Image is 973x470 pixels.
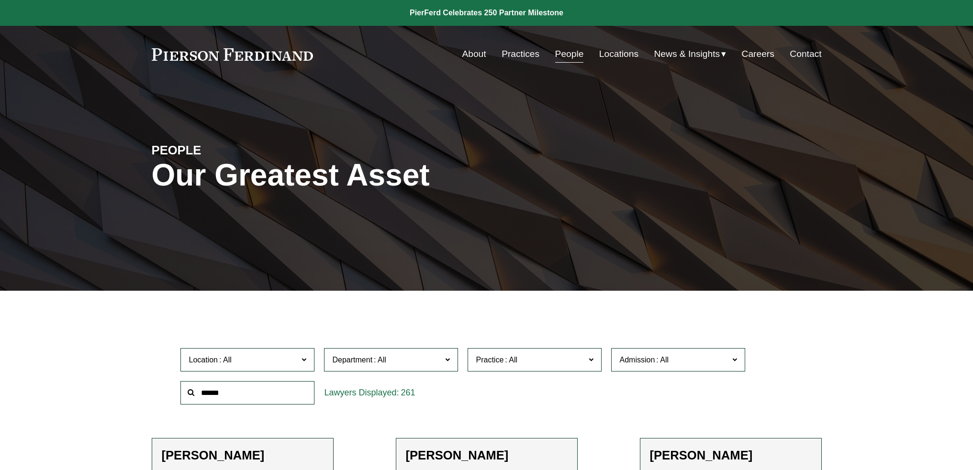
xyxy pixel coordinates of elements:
[152,158,598,193] h1: Our Greatest Asset
[654,45,727,63] a: folder dropdown
[406,448,568,463] h2: [PERSON_NAME]
[790,45,821,63] a: Contact
[162,448,324,463] h2: [PERSON_NAME]
[555,45,584,63] a: People
[619,356,655,364] span: Admission
[152,142,319,158] h4: PEOPLE
[189,356,218,364] span: Location
[332,356,372,364] span: Department
[502,45,539,63] a: Practices
[650,448,812,463] h2: [PERSON_NAME]
[742,45,774,63] a: Careers
[654,46,720,63] span: News & Insights
[462,45,486,63] a: About
[401,388,415,397] span: 261
[599,45,638,63] a: Locations
[476,356,503,364] span: Practice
